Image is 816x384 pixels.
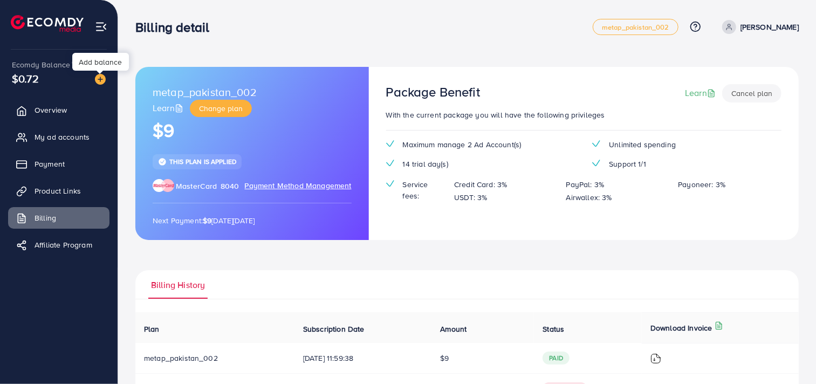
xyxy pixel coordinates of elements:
[403,139,522,150] span: Maximum manage 2 Ad Account(s)
[151,279,205,291] span: Billing History
[176,181,217,191] span: MasterCard
[403,159,448,169] span: 14 trial day(s)
[95,20,107,33] img: menu
[153,179,174,192] img: brand
[153,120,352,142] h1: $9
[8,180,109,202] a: Product Links
[8,126,109,148] a: My ad accounts
[221,181,239,191] span: 8040
[386,180,394,187] img: tick
[440,324,467,334] span: Amount
[592,140,600,147] img: tick
[609,159,646,169] span: Support 1/1
[8,99,109,121] a: Overview
[199,103,243,114] span: Change plan
[35,186,81,196] span: Product Links
[386,140,394,147] img: tick
[386,84,480,100] h3: Package Benefit
[770,335,808,376] iframe: Chat
[245,180,352,192] span: Payment Method Management
[303,353,423,364] span: [DATE] 11:59:38
[72,53,129,71] div: Add balance
[454,178,507,191] p: Credit Card: 3%
[144,353,218,364] span: metap_pakistan_002
[650,353,661,364] img: ic-download-invoice.1f3c1b55.svg
[678,178,725,191] p: Payoneer: 3%
[153,214,352,227] p: Next Payment: [DATE][DATE]
[650,321,712,334] p: Download Invoice
[718,20,799,34] a: [PERSON_NAME]
[35,132,90,142] span: My ad accounts
[454,191,487,204] p: USDT: 3%
[722,84,781,102] button: Cancel plan
[35,159,65,169] span: Payment
[169,157,236,166] span: This plan is applied
[153,84,257,100] span: metap_pakistan_002
[593,19,678,35] a: metap_pakistan_002
[144,324,160,334] span: Plan
[303,324,365,334] span: Subscription Date
[543,324,564,334] span: Status
[35,239,92,250] span: Affiliate Program
[11,15,84,32] img: logo
[386,108,781,121] p: With the current package you will have the following privileges
[685,87,718,99] a: Learn
[440,353,449,364] span: $9
[12,71,39,86] span: $0.72
[135,19,218,35] h3: Billing detail
[8,234,109,256] a: Affiliate Program
[8,207,109,229] a: Billing
[8,153,109,175] a: Payment
[12,59,70,70] span: Ecomdy Balance
[190,100,252,117] button: Change plan
[566,191,612,204] p: Airwallex: 3%
[592,160,600,167] img: tick
[602,24,669,31] span: metap_pakistan_002
[95,74,106,85] img: image
[740,20,799,33] p: [PERSON_NAME]
[609,139,676,150] span: Unlimited spending
[386,160,394,167] img: tick
[403,179,445,201] span: Service fees:
[153,102,186,114] a: Learn
[35,212,56,223] span: Billing
[35,105,67,115] span: Overview
[203,215,211,226] strong: $9
[543,352,570,365] span: paid
[566,178,605,191] p: PayPal: 3%
[158,157,167,166] img: tick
